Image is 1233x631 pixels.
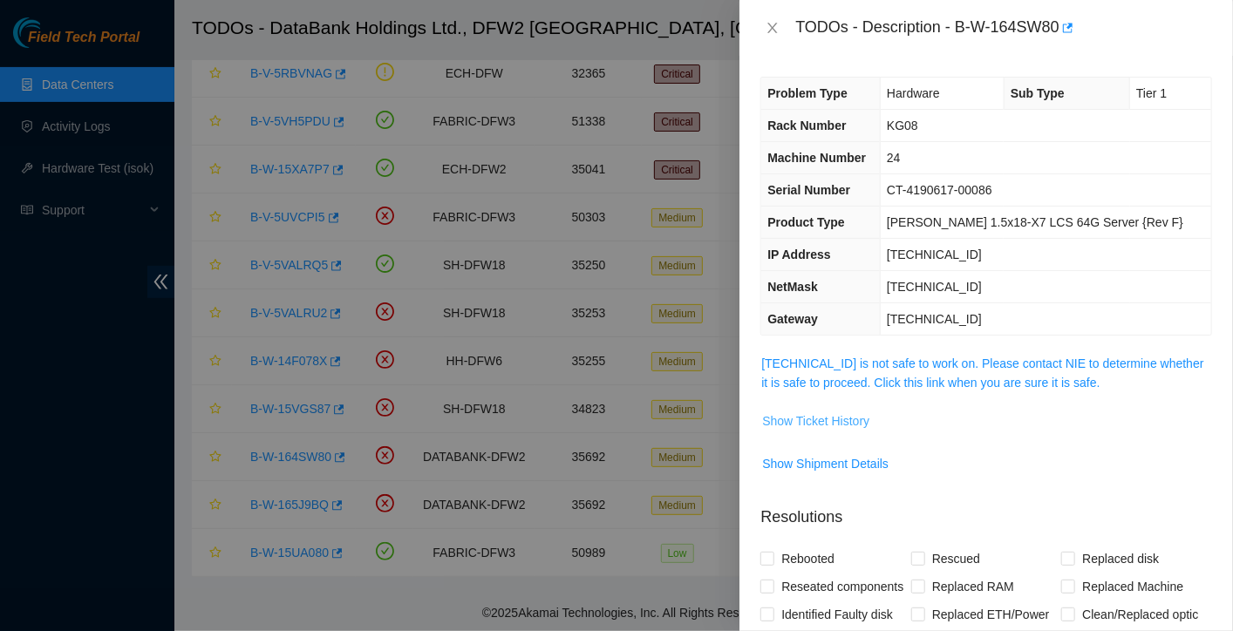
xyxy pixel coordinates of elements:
[774,573,910,600] span: Reseated components
[767,248,830,261] span: IP Address
[1075,600,1205,628] span: Clean/Replaced optic
[760,20,785,37] button: Close
[887,280,982,294] span: [TECHNICAL_ID]
[767,280,818,294] span: NetMask
[887,119,918,132] span: KG08
[767,183,850,197] span: Serial Number
[767,312,818,326] span: Gateway
[925,545,987,573] span: Rescued
[762,411,869,431] span: Show Ticket History
[774,600,900,628] span: Identified Faulty disk
[766,21,780,35] span: close
[887,215,1183,229] span: [PERSON_NAME] 1.5x18-X7 LCS 64G Server {Rev F}
[887,86,940,100] span: Hardware
[761,407,870,435] button: Show Ticket History
[887,248,982,261] span: [TECHNICAL_ID]
[887,151,901,165] span: 24
[1136,86,1167,100] span: Tier 1
[887,183,992,197] span: CT-4190617-00086
[767,119,846,132] span: Rack Number
[1075,545,1166,573] span: Replaced disk
[1075,573,1190,600] span: Replaced Machine
[1011,86,1065,100] span: Sub Type
[767,151,866,165] span: Machine Number
[774,545,841,573] span: Rebooted
[795,14,1212,42] div: TODOs - Description - B-W-164SW80
[925,573,1021,600] span: Replaced RAM
[767,86,848,100] span: Problem Type
[761,450,889,478] button: Show Shipment Details
[760,492,1212,529] p: Resolutions
[761,356,1203,390] a: [TECHNICAL_ID] is not safe to work on. Please contact NIE to determine whether it is safe to proc...
[762,454,889,473] span: Show Shipment Details
[767,215,844,229] span: Product Type
[887,312,982,326] span: [TECHNICAL_ID]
